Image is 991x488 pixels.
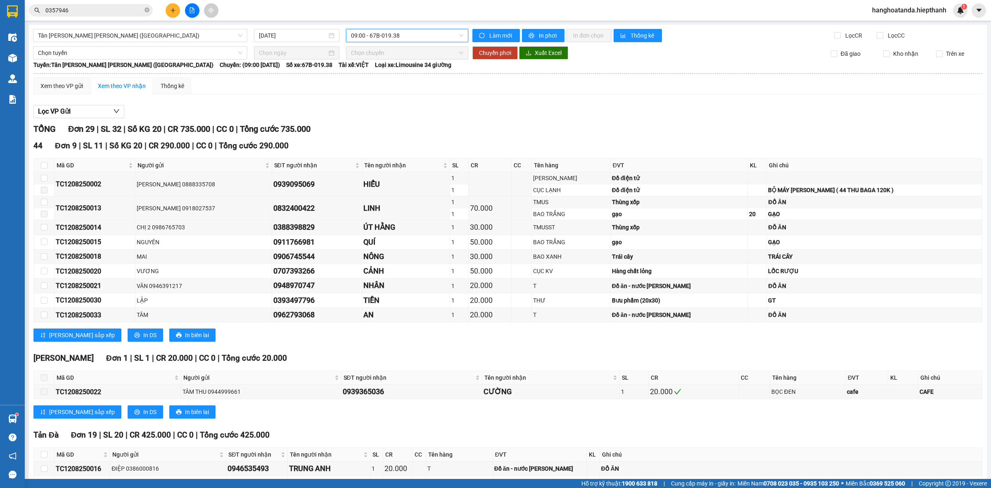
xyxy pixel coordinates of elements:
button: sort-ascending[PERSON_NAME] sắp xếp [33,329,121,342]
div: TC1208250021 [56,281,134,291]
span: | [152,353,154,363]
div: 0962793068 [273,309,360,321]
span: Người gửi [183,373,333,382]
span: Mã GD [57,373,173,382]
span: | [164,124,166,134]
div: BỘ MÁY [PERSON_NAME] ( 44 THU BAGA 120K ) [768,186,980,195]
sup: 1 [16,413,18,416]
div: gạo [612,209,746,219]
div: CHỊ 2 0986765703 [137,223,270,232]
td: NHÂN [362,279,450,293]
th: SL [370,448,383,462]
span: sync [479,33,486,39]
div: VÂN 0946391217 [137,281,270,290]
div: 1 [451,252,467,261]
span: SĐT người nhận [274,161,353,170]
span: | [126,430,128,440]
b: Tuyến: Tân [PERSON_NAME] [PERSON_NAME] ([GEOGRAPHIC_DATA]) [33,62,213,68]
span: CC 0 [196,141,213,150]
span: printer [529,33,536,39]
span: notification [9,452,17,460]
span: caret-down [975,7,983,14]
div: TMUS [533,198,609,207]
div: BAO TRẮNG [533,209,609,219]
button: aim [204,3,218,18]
span: | [145,141,147,150]
div: QUÍ [363,236,448,248]
span: TỔNG [33,124,56,134]
th: SL [450,159,469,172]
td: ÚT HẰNG [362,220,450,235]
div: 0707393266 [273,265,360,277]
span: SL 1 [134,353,150,363]
div: Đồ ăn - nước [PERSON_NAME] [612,310,746,319]
td: QUÍ [362,235,450,250]
td: HIẾU [362,172,450,196]
th: ĐVT [846,371,888,385]
div: ĐỒ ĂN [601,464,981,473]
div: 30.000 [470,251,510,262]
span: message [9,471,17,478]
button: bar-chartThống kê [614,29,662,42]
button: printerIn DS [128,329,163,342]
div: BAO XANH [533,252,609,261]
span: CR 425.000 [130,430,171,440]
button: downloadXuất Excel [519,46,568,60]
div: 0393497796 [273,295,360,306]
button: sort-ascending[PERSON_NAME] sắp xếp [33,405,121,419]
td: CẢNH [362,264,450,279]
span: printer [176,409,182,416]
div: Thùng xốp [612,198,746,207]
div: 0948970747 [273,280,360,291]
span: plus [170,7,176,13]
input: Tìm tên, số ĐT hoặc mã đơn [45,6,143,15]
div: GẠO [768,209,980,219]
div: 1 [451,296,467,305]
span: Trên xe [943,49,967,58]
span: Tên người nhận [364,161,441,170]
div: Thống kê [161,81,184,90]
div: TRUNG ANH [289,463,368,474]
span: Người gửi [138,161,263,170]
div: 1 [451,198,467,207]
div: GT [768,296,980,305]
span: In DS [143,407,156,417]
span: Đơn 29 [68,124,95,134]
th: ĐVT [611,159,748,172]
input: Chọn ngày [259,48,327,57]
div: 20.000 [650,386,737,398]
th: CR [649,371,739,385]
td: TC1208250018 [55,250,135,264]
div: TC1208250022 [56,387,180,397]
td: NÔNG [362,250,450,264]
span: SL 32 [101,124,121,134]
span: Số xe: 67B-019.38 [286,60,332,69]
span: 09:00 - 67B-019.38 [351,29,463,42]
button: printerIn phơi [522,29,564,42]
div: Thùng xốp [612,223,746,232]
div: 1 [621,387,647,396]
td: 0962793068 [272,308,362,322]
div: ĐỒ ĂN [768,281,980,290]
span: Chuyến: (09:00 [DATE]) [220,60,280,69]
div: TÂM THU 0944999661 [183,387,340,396]
td: TC1208250016 [55,462,110,476]
span: [PERSON_NAME] [33,353,94,363]
span: CC 0 [199,353,216,363]
span: SĐT người nhận [228,450,279,459]
div: AN [363,309,448,321]
td: 0948970747 [272,279,362,293]
img: solution-icon [8,95,17,104]
span: Đơn 1 [106,353,128,363]
span: [PERSON_NAME] sắp xếp [49,331,115,340]
span: Đơn 19 [71,430,97,440]
span: Lọc CC [884,31,906,40]
div: Hàng chất lỏng [612,267,746,276]
div: Bưu phẩm (20x30) [612,296,746,305]
span: Đơn 9 [55,141,77,150]
td: TC1208250030 [55,293,135,308]
div: 1 [451,267,467,276]
div: [PERSON_NAME] [533,174,609,183]
div: 30.000 [470,221,510,233]
span: CR 735.000 [168,124,210,134]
